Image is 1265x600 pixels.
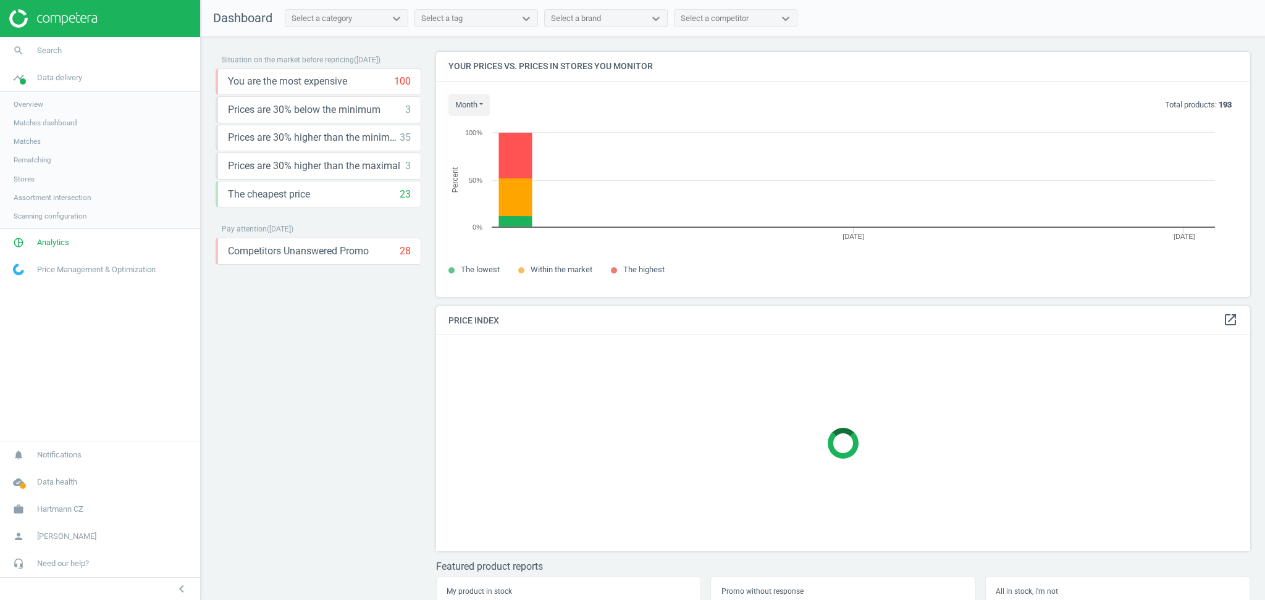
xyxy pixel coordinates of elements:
[14,136,41,146] span: Matches
[400,244,411,258] div: 28
[14,118,77,128] span: Matches dashboard
[354,56,380,64] span: ( [DATE] )
[447,587,691,596] h5: My product in stock
[213,10,272,25] span: Dashboard
[7,443,30,467] i: notifications
[228,103,380,117] span: Prices are 30% below the minimum
[448,94,490,116] button: month
[7,552,30,575] i: headset_mic
[400,188,411,201] div: 23
[228,75,347,88] span: You are the most expensive
[623,265,665,274] span: The highest
[37,477,77,488] span: Data health
[37,504,83,515] span: Hartmann CZ
[400,131,411,144] div: 35
[228,159,400,173] span: Prices are 30% higher than the maximal
[222,56,354,64] span: Situation on the market before repricing
[14,99,43,109] span: Overview
[7,525,30,548] i: person
[7,231,30,254] i: pie_chart_outlined
[996,587,1240,596] h5: All in stock, i'm not
[13,264,24,275] img: wGWNvw8QSZomAAAAABJRU5ErkJggg==
[465,129,482,136] text: 100%
[461,265,500,274] span: The lowest
[166,581,197,597] button: chevron_left
[228,131,400,144] span: Prices are 30% higher than the minimum
[469,177,482,184] text: 50%
[531,265,592,274] span: Within the market
[421,13,463,24] div: Select a tag
[14,193,91,202] span: Assortment intersection
[37,531,96,542] span: [PERSON_NAME]
[7,39,30,62] i: search
[37,449,82,460] span: Notifications
[174,581,189,596] i: chevron_left
[1174,233,1195,240] tspan: [DATE]
[1223,312,1238,327] i: open_in_new
[9,9,97,28] img: ajHJNr6hYgQAAAAASUVORK5CYII=
[436,560,1250,572] h3: Featured product reports
[292,13,352,24] div: Select a category
[551,13,601,24] div: Select a brand
[7,66,30,90] i: timeline
[267,225,293,233] span: ( [DATE] )
[37,45,62,56] span: Search
[37,237,69,248] span: Analytics
[405,159,411,173] div: 3
[37,558,89,569] span: Need our help?
[681,13,749,24] div: Select a competitor
[1165,99,1232,110] p: Total products:
[721,587,965,596] h5: Promo without response
[436,52,1250,81] h4: Your prices vs. prices in stores you monitor
[7,498,30,521] i: work
[228,188,310,201] span: The cheapest price
[37,72,82,83] span: Data delivery
[1223,312,1238,328] a: open_in_new
[14,211,86,221] span: Scanning configuration
[7,470,30,494] i: cloud_done
[1219,100,1232,109] b: 193
[222,225,267,233] span: Pay attention
[436,306,1250,335] h4: Price Index
[473,223,482,231] text: 0%
[37,264,156,275] span: Price Management & Optimization
[14,155,51,165] span: Rematching
[394,75,411,88] div: 100
[228,244,369,258] span: Competitors Unanswered Promo
[843,233,864,240] tspan: [DATE]
[451,167,460,193] tspan: Percent
[14,174,35,184] span: Stores
[405,103,411,117] div: 3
